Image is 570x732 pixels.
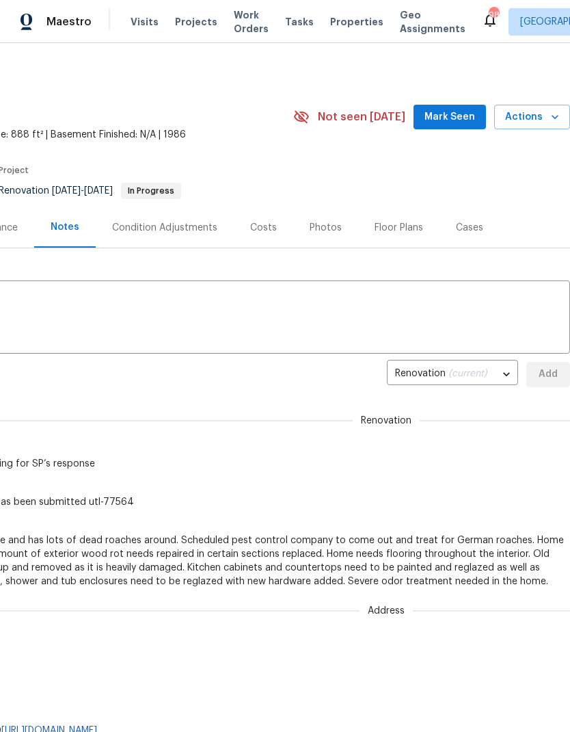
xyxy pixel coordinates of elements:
[494,105,570,130] button: Actions
[448,369,487,378] span: (current)
[52,186,113,196] span: -
[112,221,217,235] div: Condition Adjustments
[359,604,413,618] span: Address
[375,221,423,235] div: Floor Plans
[456,221,483,235] div: Cases
[285,17,314,27] span: Tasks
[131,15,159,29] span: Visits
[489,8,498,22] div: 98
[122,187,180,195] span: In Progress
[330,15,383,29] span: Properties
[52,186,81,196] span: [DATE]
[387,358,518,391] div: Renovation (current)
[505,109,559,126] span: Actions
[51,220,79,234] div: Notes
[250,221,277,235] div: Costs
[175,15,217,29] span: Projects
[234,8,269,36] span: Work Orders
[424,109,475,126] span: Mark Seen
[318,110,405,124] span: Not seen [DATE]
[353,414,420,428] span: Renovation
[400,8,465,36] span: Geo Assignments
[84,186,113,196] span: [DATE]
[413,105,486,130] button: Mark Seen
[310,221,342,235] div: Photos
[46,15,92,29] span: Maestro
